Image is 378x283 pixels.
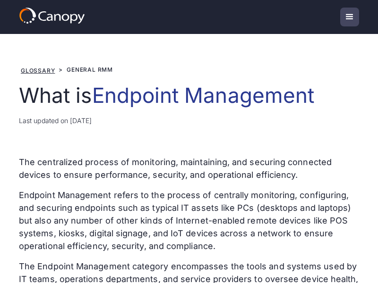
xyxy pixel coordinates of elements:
a: Glossary [21,67,55,74]
div: menu [340,8,359,26]
h1: What is [19,83,359,108]
p: Endpoint Management refers to the process of centrally monitoring, configuring, and securing endp... [19,189,359,252]
span: Endpoint Management [92,83,315,108]
div: General RMM [67,66,113,74]
div: > [59,66,63,74]
div: Last updated on [DATE] [19,116,359,125]
p: The centralized process of monitoring, maintaining, and securing connected devices to ensure perf... [19,156,359,181]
